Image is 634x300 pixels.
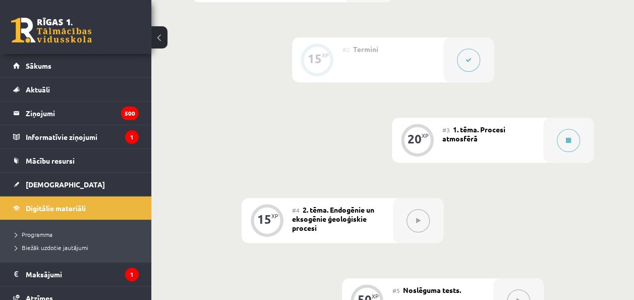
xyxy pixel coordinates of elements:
span: #4 [292,206,300,214]
div: XP [271,213,278,219]
a: [DEMOGRAPHIC_DATA] [13,173,139,196]
span: Sākums [26,61,51,70]
span: [DEMOGRAPHIC_DATA] [26,180,105,189]
a: Informatīvie ziņojumi1 [13,125,139,148]
div: 15 [308,54,322,63]
div: XP [322,53,329,58]
a: Maksājumi1 [13,263,139,286]
a: Programma [15,230,141,239]
span: 2. tēma. Endogēnie un eksogēnie ģeoloģiskie procesi [292,205,374,232]
a: Mācību resursi [13,149,139,172]
i: 500 [121,107,139,120]
span: 1. tēma. Procesi atmosfērā [442,125,505,143]
span: Digitālie materiāli [26,204,86,213]
legend: Ziņojumi [26,102,139,125]
a: Sākums [13,54,139,77]
legend: Informatīvie ziņojumi [26,125,139,148]
span: Termini [353,44,378,54]
a: Biežāk uzdotie jautājumi [15,243,141,252]
span: Programma [15,230,52,238]
div: XP [422,133,429,138]
span: Noslēguma tests. [403,285,461,294]
span: #5 [392,286,400,294]
span: #3 [442,126,450,134]
span: #2 [342,45,350,54]
div: 20 [408,134,422,143]
i: 1 [125,268,139,281]
span: Aktuāli [26,85,50,94]
span: Mācību resursi [26,156,75,165]
a: Ziņojumi500 [13,102,139,125]
div: 15 [257,215,271,224]
span: Biežāk uzdotie jautājumi [15,243,88,252]
div: XP [372,293,379,299]
legend: Maksājumi [26,263,139,286]
a: Digitālie materiāli [13,196,139,220]
a: Rīgas 1. Tālmācības vidusskola [11,18,92,43]
a: Aktuāli [13,78,139,101]
i: 1 [125,130,139,144]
